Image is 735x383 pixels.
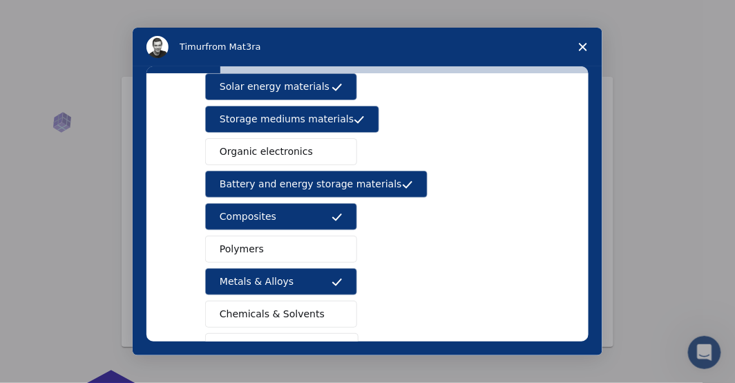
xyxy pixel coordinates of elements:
[564,28,602,66] span: Close survey
[220,242,264,256] span: Polymers
[28,10,77,22] span: Support
[205,138,357,165] button: Organic electronics
[220,112,354,127] span: Storage mediums materials
[220,144,313,159] span: Organic electronics
[205,203,357,230] button: Composites
[205,73,357,100] button: Solar energy materials
[205,236,357,263] button: Polymers
[220,209,276,224] span: Composites
[205,301,357,328] button: Chemicals & Solvents
[205,41,260,52] span: from Mat3ra
[220,177,402,192] span: Battery and energy storage materials
[220,80,330,94] span: Solar energy materials
[205,333,359,360] button: Catalysis and reactivity
[205,171,428,198] button: Battery and energy storage materials
[205,106,379,133] button: Storage mediums materials
[220,307,325,321] span: Chemicals & Solvents
[205,268,357,295] button: Metals & Alloys
[180,41,205,52] span: Timur
[220,274,294,289] span: Metals & Alloys
[146,36,169,58] img: Profile image for Timur
[220,339,333,354] span: Catalysis and reactivity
